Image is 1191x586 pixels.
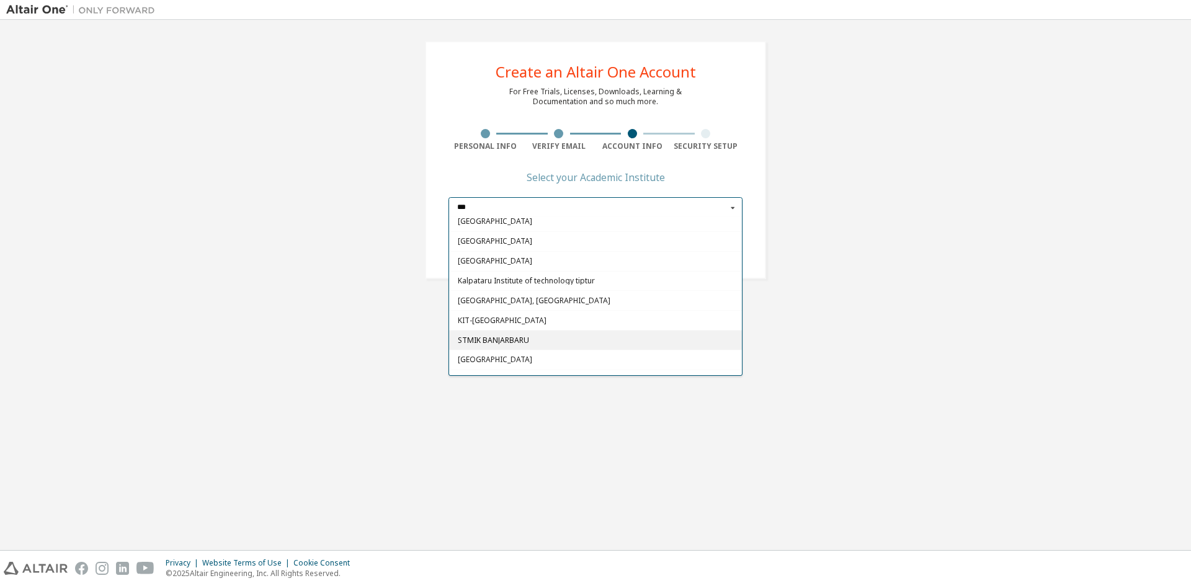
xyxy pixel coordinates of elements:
[75,562,88,575] img: facebook.svg
[458,257,734,265] span: [GEOGRAPHIC_DATA]
[166,558,202,568] div: Privacy
[96,562,109,575] img: instagram.svg
[166,568,357,579] p: © 2025 Altair Engineering, Inc. All Rights Reserved.
[458,297,734,304] span: [GEOGRAPHIC_DATA], [GEOGRAPHIC_DATA]
[458,238,734,245] span: [GEOGRAPHIC_DATA]
[527,174,665,181] div: Select your Academic Institute
[202,558,293,568] div: Website Terms of Use
[458,317,734,324] span: KIT-[GEOGRAPHIC_DATA]
[509,87,682,107] div: For Free Trials, Licenses, Downloads, Learning & Documentation and so much more.
[293,558,357,568] div: Cookie Consent
[4,562,68,575] img: altair_logo.svg
[136,562,154,575] img: youtube.svg
[595,141,669,151] div: Account Info
[448,141,522,151] div: Personal Info
[6,4,161,16] img: Altair One
[458,277,734,285] span: Kalpataru Institute of technology tiptur
[458,357,734,364] span: [GEOGRAPHIC_DATA]
[496,64,696,79] div: Create an Altair One Account
[669,141,743,151] div: Security Setup
[522,141,596,151] div: Verify Email
[458,337,734,344] span: STMIK BANJARBARU
[116,562,129,575] img: linkedin.svg
[458,218,734,226] span: [GEOGRAPHIC_DATA]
